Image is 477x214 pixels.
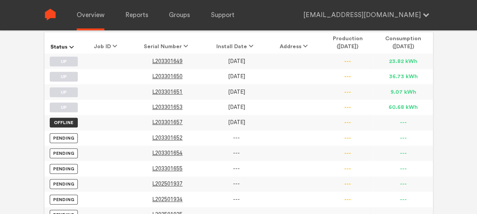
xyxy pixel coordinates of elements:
[152,58,183,65] span: L203301649
[152,166,183,172] a: L203301655
[50,57,78,66] label: UP
[50,87,78,97] label: UP
[152,197,183,202] a: L202501934
[322,131,373,146] td: ---
[131,32,204,53] th: Serial Number
[228,58,245,65] span: [DATE]
[322,69,373,84] td: ---
[373,53,433,69] td: 23.82 kWh
[152,119,183,126] span: L203301657
[233,181,240,187] span: ---
[152,196,183,203] span: L202501934
[50,195,78,205] label: Pending
[373,176,433,192] td: ---
[322,53,373,69] td: ---
[322,84,373,99] td: ---
[322,115,373,130] td: ---
[373,161,433,176] td: ---
[50,179,78,189] label: Pending
[152,58,183,64] a: L203301649
[373,100,433,115] td: 60.68 kWh
[233,150,240,156] span: ---
[373,84,433,99] td: 9.07 kWh
[233,196,240,203] span: ---
[50,148,78,158] label: Pending
[228,89,245,95] span: [DATE]
[152,89,183,95] a: L203301651
[152,135,183,141] a: L203301652
[50,102,78,112] label: UP
[50,164,78,174] label: Pending
[322,192,373,207] td: ---
[204,32,269,53] th: Install Date
[373,32,433,53] th: Consumption ([DATE])
[152,104,183,110] a: L203301653
[152,73,183,80] span: L203301650
[44,32,83,53] th: Status
[373,115,433,130] td: ---
[322,161,373,176] td: ---
[152,120,183,125] a: L203301657
[152,181,183,187] a: L202501937
[373,69,433,84] td: 36.73 kWh
[228,119,245,126] span: [DATE]
[233,165,240,172] span: ---
[50,72,78,82] label: UP
[44,9,56,20] img: Sense Logo
[373,146,433,161] td: ---
[322,176,373,192] td: ---
[322,100,373,115] td: ---
[322,146,373,161] td: ---
[152,74,183,79] a: L203301650
[269,32,322,53] th: Address
[233,135,240,141] span: ---
[152,150,183,156] a: L203301654
[373,192,433,207] td: ---
[228,73,245,80] span: [DATE]
[228,104,245,110] span: [DATE]
[50,133,78,143] label: Pending
[322,32,373,53] th: Production ([DATE])
[152,165,183,172] span: L203301655
[373,131,433,146] td: ---
[83,32,131,53] th: Job ID
[50,118,78,127] label: OFFLINE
